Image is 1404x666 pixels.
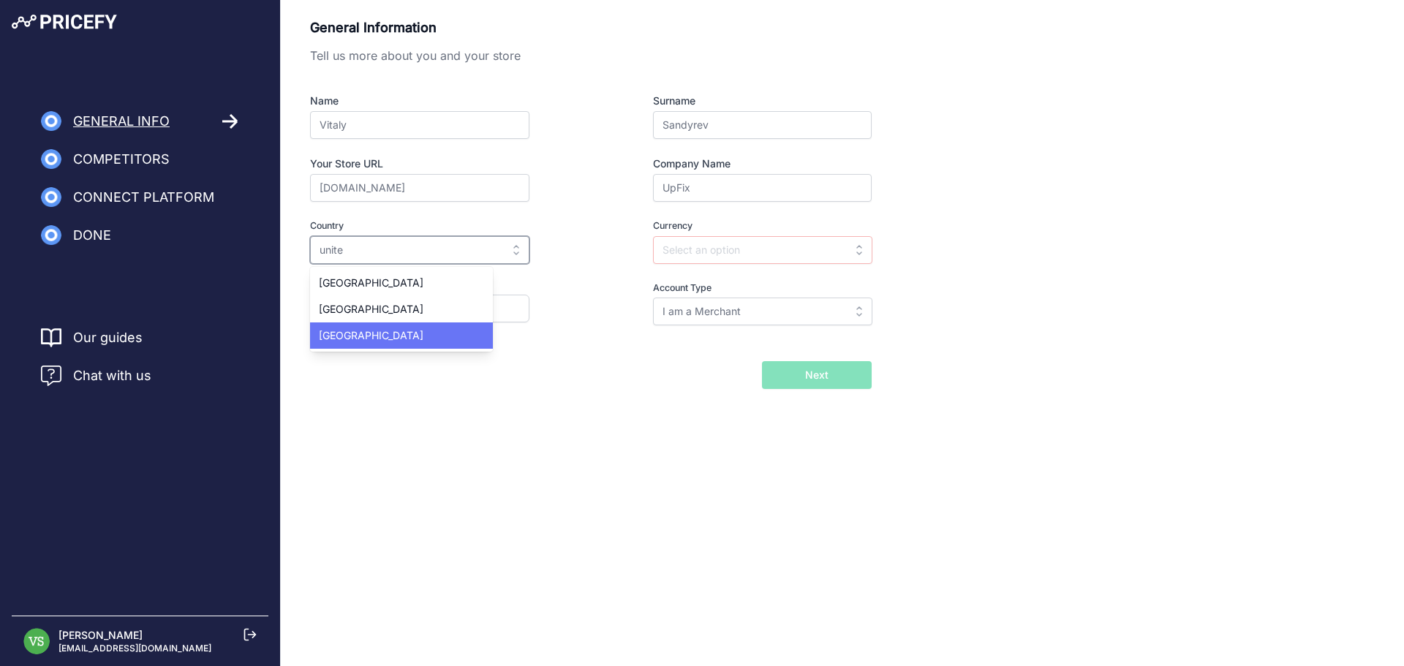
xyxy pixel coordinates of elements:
[319,329,423,341] span: [GEOGRAPHIC_DATA]
[73,328,143,348] a: Our guides
[73,225,111,246] span: Done
[310,174,529,202] input: https://www.storeurl.com
[805,368,829,382] span: Next
[653,174,872,202] input: Company LTD
[12,15,117,29] img: Pricefy Logo
[73,149,170,170] span: Competitors
[73,187,214,208] span: Connect Platform
[58,643,211,654] p: [EMAIL_ADDRESS][DOMAIN_NAME]
[653,94,872,108] label: Surname
[310,94,582,108] label: Name
[653,236,872,264] input: Select an option
[319,303,423,315] span: [GEOGRAPHIC_DATA]
[310,236,529,264] input: Select an option
[653,156,872,171] label: Company Name
[762,361,872,389] button: Next
[310,219,582,233] label: Country
[310,156,582,171] label: Your Store URL
[319,276,423,289] span: [GEOGRAPHIC_DATA]
[41,366,151,386] a: Chat with us
[653,281,872,295] label: Account Type
[73,111,170,132] span: General Info
[310,18,872,38] p: General Information
[653,298,872,325] input: Select an option
[73,366,151,386] span: Chat with us
[310,47,872,64] p: Tell us more about you and your store
[653,219,872,233] label: Currency
[58,628,211,643] p: [PERSON_NAME]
